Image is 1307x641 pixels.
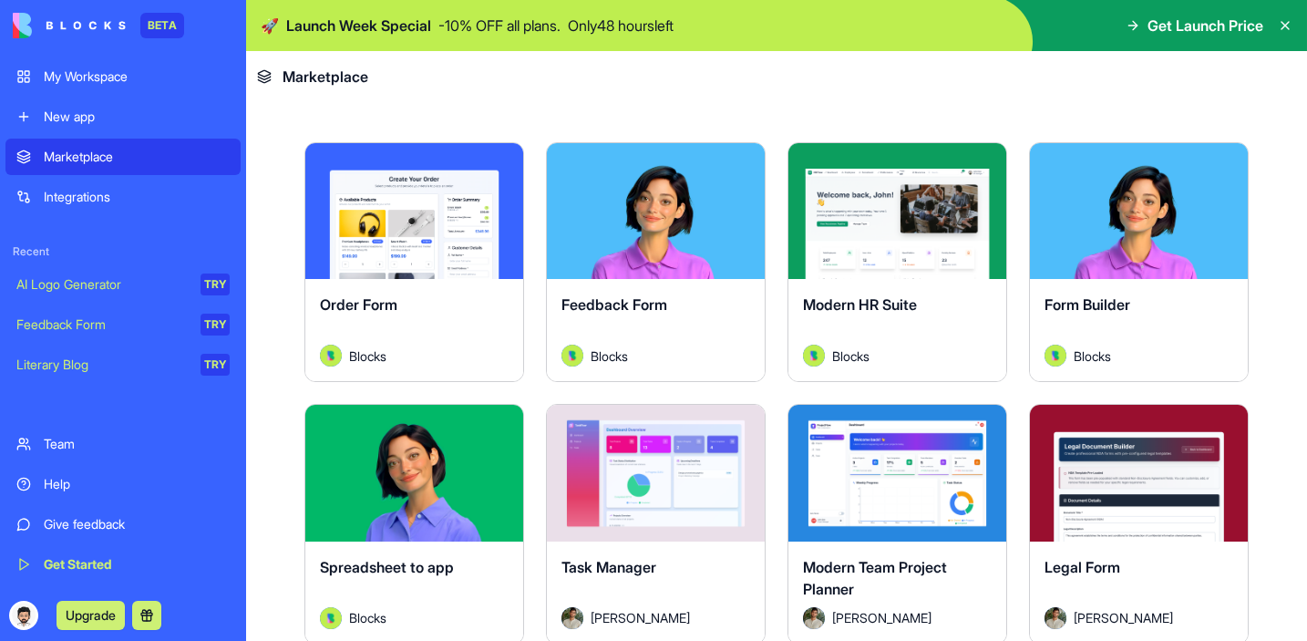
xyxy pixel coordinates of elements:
[5,58,241,95] a: My Workspace
[803,558,947,598] span: Modern Team Project Planner
[438,15,561,36] p: - 10 % OFF all plans.
[283,66,368,88] span: Marketplace
[803,295,917,314] span: Modern HR Suite
[16,315,188,334] div: Feedback Form
[44,148,230,166] div: Marketplace
[44,435,230,453] div: Team
[304,142,524,382] a: Order FormAvatarBlocks
[1074,346,1111,366] span: Blocks
[44,515,230,533] div: Give feedback
[16,275,188,294] div: AI Logo Generator
[5,506,241,543] a: Give feedback
[320,607,342,629] img: Avatar
[44,108,230,126] div: New app
[5,466,241,502] a: Help
[201,274,230,295] div: TRY
[803,607,825,629] img: Avatar
[1147,15,1263,36] span: Get Launch Price
[44,188,230,206] div: Integrations
[5,346,241,383] a: Literary BlogTRY
[201,354,230,376] div: TRY
[201,314,230,336] div: TRY
[561,345,583,367] img: Avatar
[591,346,628,366] span: Blocks
[1029,142,1249,382] a: Form BuilderAvatarBlocks
[57,601,125,630] button: Upgrade
[44,475,230,493] div: Help
[832,608,931,627] span: [PERSON_NAME]
[5,306,241,343] a: Feedback FormTRY
[5,139,241,175] a: Marketplace
[561,607,583,629] img: Avatar
[57,605,125,624] a: Upgrade
[568,15,674,36] p: Only 48 hours left
[1045,345,1066,367] img: Avatar
[5,179,241,215] a: Integrations
[349,346,386,366] span: Blocks
[13,13,126,38] img: logo
[546,142,766,382] a: Feedback FormAvatarBlocks
[320,295,397,314] span: Order Form
[320,345,342,367] img: Avatar
[591,608,690,627] span: [PERSON_NAME]
[787,142,1007,382] a: Modern HR SuiteAvatarBlocks
[1045,558,1120,576] span: Legal Form
[44,67,230,86] div: My Workspace
[44,555,230,574] div: Get Started
[1045,607,1066,629] img: Avatar
[140,13,184,38] div: BETA
[1045,295,1130,314] span: Form Builder
[286,15,431,36] span: Launch Week Special
[5,266,241,303] a: AI Logo GeneratorTRY
[5,244,241,259] span: Recent
[16,356,188,374] div: Literary Blog
[1074,608,1173,627] span: [PERSON_NAME]
[320,558,454,576] span: Spreadsheet to app
[5,426,241,462] a: Team
[561,558,656,576] span: Task Manager
[5,546,241,583] a: Get Started
[261,15,279,36] span: 🚀
[832,346,870,366] span: Blocks
[9,601,38,630] img: ACg8ocJnaNmovQo3Gi0oJhHPcBg2OEtJclXSdJhVyqLS5rHGtM2tfOQ=s96-c
[5,98,241,135] a: New app
[803,345,825,367] img: Avatar
[561,295,667,314] span: Feedback Form
[13,13,184,38] a: BETA
[349,608,386,627] span: Blocks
